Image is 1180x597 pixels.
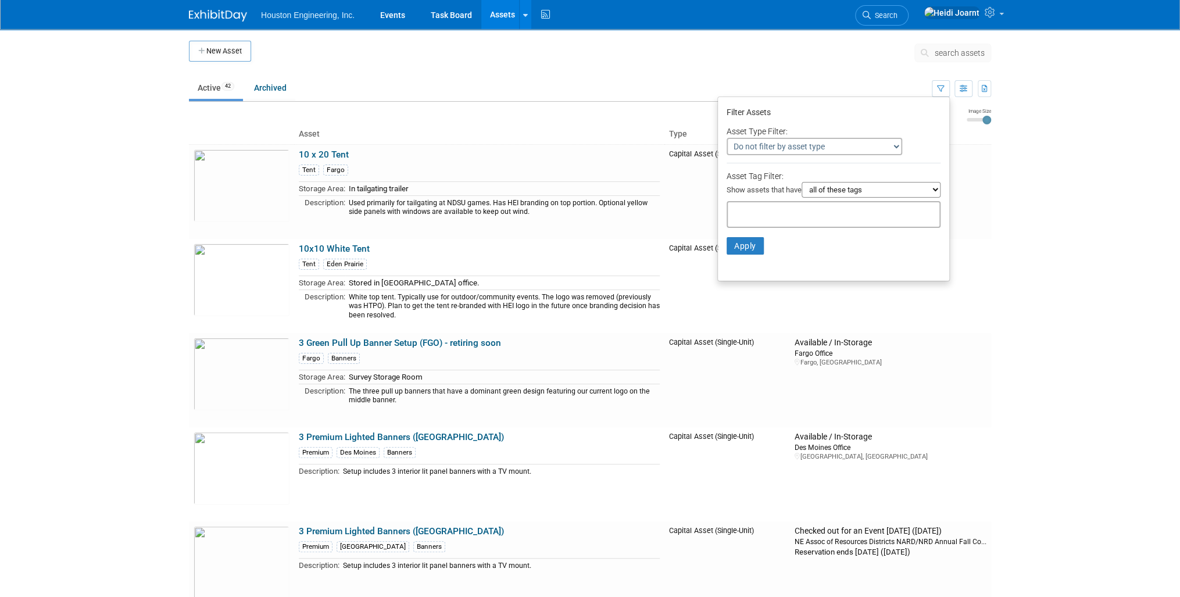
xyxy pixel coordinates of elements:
a: Search [855,5,909,26]
div: Fargo, [GEOGRAPHIC_DATA] [795,358,986,367]
td: Survey Storage Room [345,370,660,384]
a: Archived [245,77,295,99]
td: Description: [299,559,339,572]
td: Description: [299,289,345,321]
a: 3 Premium Lighted Banners ([GEOGRAPHIC_DATA]) [299,526,504,537]
div: Setup includes 3 interior lit panel banners with a TV mount. [343,562,660,570]
div: Reservation ends [DATE] ([DATE]) [795,546,986,557]
span: Search [871,11,897,20]
div: Des Moines Office [795,442,986,452]
div: Available / In-Storage [795,432,986,442]
img: Heidi Joarnt [924,6,980,19]
button: search assets [914,44,991,62]
div: Image Size [967,108,991,115]
div: Premium [299,447,332,458]
span: Storage Area: [299,373,345,381]
div: Des Moines [337,447,380,458]
div: [GEOGRAPHIC_DATA], [GEOGRAPHIC_DATA] [795,452,986,461]
a: 3 Premium Lighted Banners ([GEOGRAPHIC_DATA]) [299,432,504,442]
div: Fargo Office [795,348,986,358]
img: ExhibitDay [189,10,247,22]
div: Eden Prairie [323,259,367,270]
td: Capital Asset (Single-Unit) [664,239,790,333]
a: Active42 [189,77,243,99]
div: Filter Assets [727,105,941,123]
div: White top tent. Typically use for outdoor/community events. The logo was removed (previously was ... [349,293,660,320]
a: 10x10 White Tent [299,244,370,254]
td: Description: [299,464,339,478]
div: Tent [299,165,319,176]
div: NE Assoc of Resources Districts NARD/NRD Annual Fall Co... [795,537,986,546]
a: 3 Green Pull Up Banner Setup (FGO) - retiring soon [299,338,501,348]
th: Type [664,124,790,144]
div: Premium [299,541,332,552]
div: Tent [299,259,319,270]
div: [GEOGRAPHIC_DATA] [337,541,409,552]
div: The three pull up banners that have a dominant green design featuring our current logo on the mid... [349,387,660,405]
a: 10 x 20 Tent [299,149,349,160]
td: Description: [299,195,345,217]
span: 42 [221,82,234,91]
div: Setup includes 3 interior lit panel banners with a TV mount. [343,467,660,476]
span: Houston Engineering, Inc. [261,10,355,20]
div: Asset Tag Filter: [727,170,941,201]
div: Fargo [323,165,348,176]
span: Storage Area: [299,184,345,193]
div: Checked out for an Event [DATE] ([DATE]) [795,526,986,537]
td: Stored in [GEOGRAPHIC_DATA] office. [345,276,660,290]
td: Description: [299,384,345,406]
div: Banners [328,353,360,364]
td: Capital Asset (Single-Unit) [664,333,790,427]
button: New Asset [189,41,251,62]
td: Capital Asset (Single-Unit) [664,144,790,239]
div: Fargo [299,353,324,364]
td: In tailgating trailer [345,182,660,196]
th: Asset [294,124,664,144]
div: Used primarily for tailgating at NDSU games. Has HEI branding on top portion. Optional yellow sid... [349,199,660,217]
td: Capital Asset (Single-Unit) [664,427,790,521]
div: Available / In-Storage [795,338,986,348]
span: search assets [935,48,985,58]
div: Show assets that have [727,182,941,201]
button: Apply [727,237,764,255]
span: Storage Area: [299,278,345,287]
div: Asset Type Filter: [727,124,941,138]
div: Banners [413,541,445,552]
div: Banners [384,447,416,458]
